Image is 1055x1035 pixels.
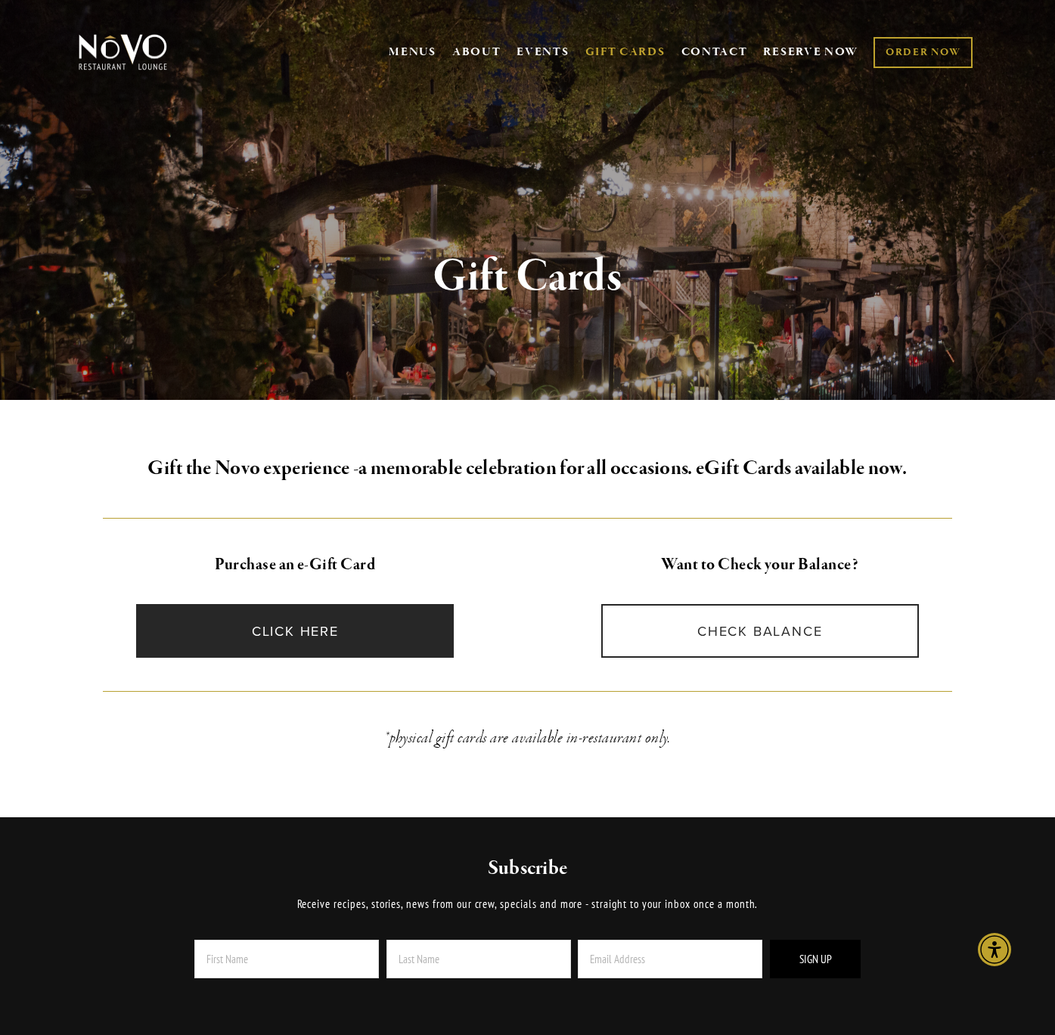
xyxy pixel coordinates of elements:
div: Accessibility Menu [978,933,1011,966]
h2: a memorable celebration for all occasions. eGift Cards available now. [103,453,952,485]
a: MENUS [389,45,436,60]
input: Email Address [578,940,762,978]
p: Receive recipes, stories, news from our crew, specials and more - straight to your inbox once a m... [166,895,889,913]
em: *physical gift cards are available in-restaurant only. [384,727,671,748]
input: First Name [194,940,379,978]
a: EVENTS [517,45,569,60]
a: ORDER NOW [873,37,973,68]
img: Novo Restaurant &amp; Lounge [76,33,170,71]
strong: Gift Cards [433,248,622,305]
button: Sign Up [770,940,861,978]
a: GIFT CARDS [585,38,666,67]
a: CLICK HERE [136,604,454,658]
a: RESERVE NOW [763,38,858,67]
h2: Subscribe [166,855,889,882]
a: CHECK BALANCE [601,604,919,658]
a: CONTACT [681,38,748,67]
strong: Purchase an e-Gift Card [215,554,375,575]
strong: Gift the Novo experience - [147,455,358,482]
strong: Want to Check your Balance? [661,554,858,575]
span: Sign Up [799,952,832,966]
a: ABOUT [452,45,501,60]
input: Last Name [386,940,571,978]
